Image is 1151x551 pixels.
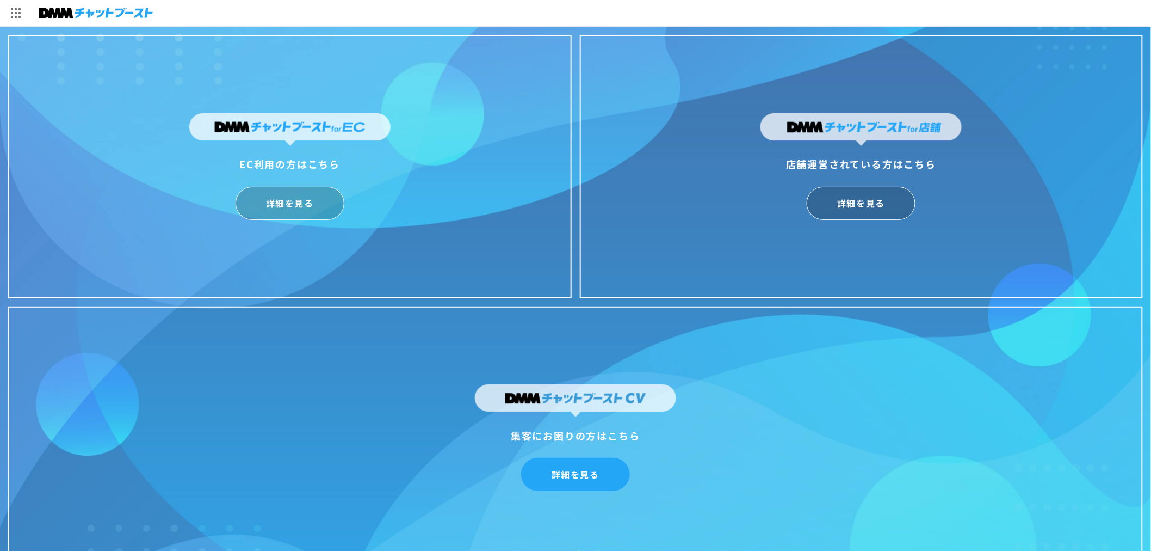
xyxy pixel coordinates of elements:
[760,155,962,173] div: 店舗運営されている方はこちら
[189,113,391,146] img: DMMチャットブーストforEC
[475,427,676,444] div: 集客にお困りの方はこちら
[39,5,153,21] img: チャットブースト
[2,2,29,25] img: サービス
[236,187,344,220] a: 詳細を見る
[807,187,915,220] a: 詳細を見る
[189,155,391,173] div: EC利用の方はこちら
[521,458,630,491] a: 詳細を見る
[760,113,962,146] img: DMMチャットブーストfor店舗
[475,384,676,417] img: DMMチャットブーストCV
